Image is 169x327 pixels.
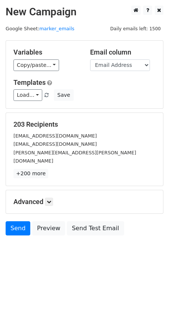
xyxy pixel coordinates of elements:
h5: Email column [90,48,156,56]
h2: New Campaign [6,6,163,18]
a: Send [6,221,30,235]
h5: Advanced [13,198,156,206]
small: [EMAIL_ADDRESS][DOMAIN_NAME] [13,141,97,147]
span: Daily emails left: 1500 [108,25,163,33]
a: +200 more [13,169,48,178]
h5: Variables [13,48,79,56]
a: Preview [32,221,65,235]
a: Send Test Email [67,221,124,235]
small: Google Sheet: [6,26,74,31]
a: Daily emails left: 1500 [108,26,163,31]
a: Templates [13,78,46,86]
h5: 203 Recipients [13,120,156,129]
a: Load... [13,89,42,101]
button: Save [54,89,73,101]
small: [EMAIL_ADDRESS][DOMAIN_NAME] [13,133,97,139]
small: [PERSON_NAME][EMAIL_ADDRESS][PERSON_NAME][DOMAIN_NAME] [13,150,136,164]
a: Copy/paste... [13,59,59,71]
a: marker_emails [39,26,74,31]
iframe: Chat Widget [132,291,169,327]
